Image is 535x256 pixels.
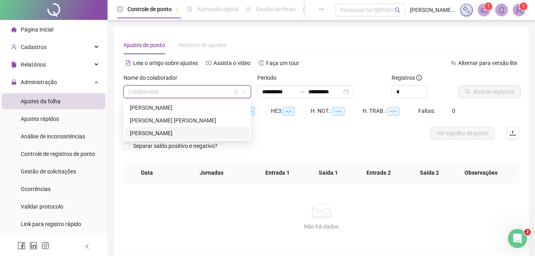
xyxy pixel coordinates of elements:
span: Gestão de solicitações [21,168,76,175]
sup: Atualize o seu contato no menu Meus Dados [519,2,527,10]
div: EVANDO SILVA PINTO [125,114,249,127]
span: Assista o vídeo [214,60,251,66]
span: Link para registro rápido [21,221,81,227]
span: [PERSON_NAME] [PERSON_NAME] [410,6,455,14]
span: file-text [125,60,131,66]
div: EDICARLOS SANTOS ALMEIDA [125,101,249,114]
span: --:-- [332,107,345,116]
span: swap [451,60,456,66]
span: Registros [392,73,422,82]
span: Controle de ponto [127,6,172,12]
th: Saída 1 [303,162,353,184]
div: HE 3: [271,106,311,116]
span: search [395,7,401,13]
span: Cadastros [21,44,47,50]
span: history [259,60,264,66]
span: pushpin [175,7,180,12]
span: upload [510,130,516,136]
span: lock [11,79,17,85]
span: Leia o artigo sobre ajustes [133,60,198,66]
span: home [11,27,17,32]
span: left [84,244,90,249]
th: Jornadas [170,162,252,184]
span: Histórico de ajustes [178,42,226,48]
span: Faltas: [418,108,436,114]
span: Separar saldo positivo e negativo? [130,142,221,150]
th: Entrada 1 [252,162,303,184]
span: Ajustes da folha [21,98,61,104]
div: H. NOT.: [311,106,363,116]
span: 2 [524,229,531,235]
label: Período [257,73,282,82]
span: file-done [187,6,192,12]
button: Ver espelho de ponto [430,127,495,140]
span: bell [498,6,505,14]
span: Admissão digital [197,6,238,12]
span: Página inicial [21,26,53,33]
span: instagram [41,242,49,250]
span: 1 [487,4,490,9]
span: facebook [18,242,25,250]
div: RISSA SOUZA SANTOS [125,127,249,140]
div: Não há dados [133,222,510,231]
div: [PERSON_NAME] [PERSON_NAME] [130,116,245,125]
th: Data [123,162,170,184]
span: Alternar para versão lite [458,60,517,66]
span: linkedin [29,242,37,250]
span: Administração [21,79,57,85]
span: Ajustes rápidos [21,116,59,122]
span: --:-- [282,107,295,116]
img: sparkle-icon.fc2bf0ac1784a2077858766a79e2daf3.svg [462,6,471,14]
span: Relatórios [21,61,46,68]
sup: 1 [484,2,492,10]
button: Buscar registros [459,85,521,98]
span: 0 [452,108,455,114]
span: down [242,89,247,94]
span: user-add [11,44,17,50]
th: Entrada 2 [353,162,404,184]
span: Observações [455,168,507,177]
span: Gestão de férias [256,6,296,12]
span: file [11,62,17,67]
span: Faça um tour [266,60,299,66]
span: ellipsis [319,6,324,12]
span: 1 [522,4,525,9]
th: Observações [449,162,513,184]
th: Saída 2 [404,162,455,184]
span: youtube [206,60,212,66]
span: clock-circle [117,6,123,12]
img: 31980 [513,4,525,16]
span: info-circle [416,75,422,81]
span: notification [480,6,488,14]
span: filter [234,89,239,94]
span: Ajustes de ponto [123,42,165,48]
span: to [299,89,305,95]
label: Nome do colaborador [123,73,182,82]
span: sun [245,6,251,12]
span: Ocorrências [21,186,51,192]
div: [PERSON_NAME] [130,103,245,112]
iframe: Intercom live chat [508,229,527,248]
span: swap-right [299,89,305,95]
div: [PERSON_NAME] [130,129,245,138]
div: H. TRAB.: [363,106,418,116]
span: Análise de inconsistências [21,133,85,140]
span: Controle de registros de ponto [21,151,95,157]
span: Validar protocolo [21,203,63,210]
span: --:-- [387,107,400,116]
span: dashboard [303,6,309,12]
